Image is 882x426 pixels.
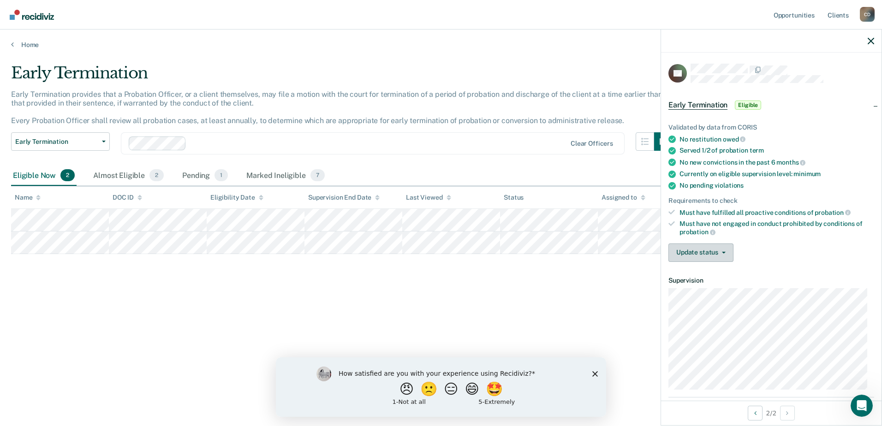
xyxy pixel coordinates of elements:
[735,101,761,110] span: Eligible
[276,357,606,417] iframe: Survey by Kim from Recidiviz
[679,158,874,166] div: No new convictions in the past 6
[668,101,727,110] span: Early Termination
[776,159,805,166] span: months
[180,166,230,186] div: Pending
[679,208,874,217] div: Must have fulfilled all proactive conditions of
[679,228,715,236] span: probation
[723,136,745,143] span: owed
[679,220,874,236] div: Must have not engaged in conduct prohibited by conditions of
[860,7,875,22] button: Profile dropdown button
[11,166,77,186] div: Eligible Now
[11,64,673,90] div: Early Termination
[668,124,874,131] div: Validated by data from CORIS
[851,395,873,417] iframe: Intercom live chat
[602,194,645,201] div: Assigned to
[11,41,871,49] a: Home
[679,182,874,189] div: No pending
[668,277,874,284] dt: Supervision
[210,194,263,201] div: Eligibility Date
[668,243,733,262] button: Update status
[215,169,228,181] span: 1
[679,135,874,143] div: No restitution
[780,406,795,420] button: Next Opportunity
[679,170,874,178] div: Currently on eligible supervision level:
[750,147,764,154] span: term
[113,194,142,201] div: DOC ID
[571,140,613,148] div: Clear officers
[748,406,763,420] button: Previous Opportunity
[15,138,98,146] span: Early Termination
[60,169,75,181] span: 2
[149,169,164,181] span: 2
[10,10,54,20] img: Recidiviz
[661,401,882,425] div: 2 / 2
[668,197,874,205] div: Requirements to check
[815,209,851,216] span: probation
[661,90,882,120] div: Early TerminationEligible
[310,169,325,181] span: 7
[679,147,874,154] div: Served 1/2 of probation
[715,182,744,189] span: violations
[244,166,327,186] div: Marked Ineligible
[15,194,41,201] div: Name
[91,166,166,186] div: Almost Eligible
[308,194,380,201] div: Supervision End Date
[11,90,662,125] p: Early Termination provides that a Probation Officer, or a client themselves, may file a motion wi...
[504,194,524,201] div: Status
[406,194,451,201] div: Last Viewed
[860,7,875,22] div: C D
[793,170,821,177] span: minimum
